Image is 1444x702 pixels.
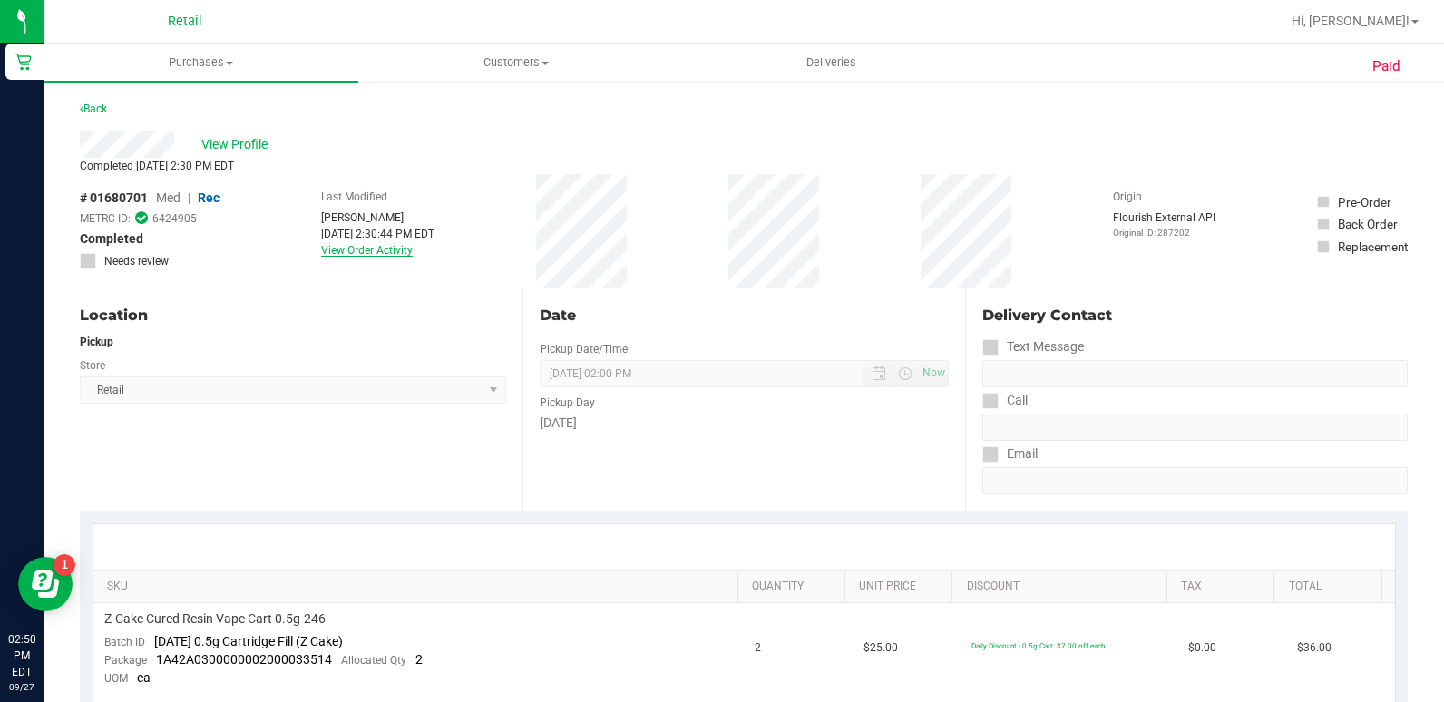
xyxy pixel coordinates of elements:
span: Batch ID [104,636,145,648]
span: Package [104,654,147,667]
p: Original ID: 287202 [1113,226,1215,239]
div: Replacement [1338,238,1408,256]
div: Pre-Order [1338,193,1391,211]
label: Pickup Day [540,395,595,411]
span: Allocated Qty [341,654,406,667]
span: $25.00 [863,639,898,657]
span: Completed [80,229,143,249]
span: METRC ID: [80,210,131,227]
strong: Pickup [80,336,113,348]
label: Call [982,387,1028,414]
label: Email [982,441,1038,467]
a: Total [1289,580,1375,594]
input: Format: (999) 999-9999 [982,360,1408,387]
p: 02:50 PM EDT [8,631,35,680]
span: Hi, [PERSON_NAME]! [1292,14,1410,28]
span: 2 [755,639,761,657]
span: $0.00 [1188,639,1216,657]
iframe: Resource center unread badge [54,554,75,576]
div: Flourish External API [1113,210,1215,239]
a: Unit Price [859,580,945,594]
span: # 01680701 [80,189,148,208]
div: [PERSON_NAME] [321,210,434,226]
span: ea [137,670,151,685]
a: Tax [1181,580,1267,594]
a: Back [80,102,107,115]
p: 09/27 [8,680,35,694]
span: 2 [415,652,423,667]
span: [DATE] 0.5g Cartridge Fill (Z Cake) [154,634,343,648]
a: Deliveries [674,44,989,82]
div: Delivery Contact [982,305,1408,327]
div: [DATE] 2:30:44 PM EDT [321,226,434,242]
span: Paid [1372,56,1400,77]
label: Last Modified [321,189,387,205]
div: [DATE] [540,414,949,433]
label: Text Message [982,334,1084,360]
span: 6424905 [152,210,197,227]
span: Rec [198,190,220,205]
a: Purchases [44,44,358,82]
span: Med [156,190,180,205]
span: $36.00 [1297,639,1332,657]
a: View Order Activity [321,244,413,257]
label: Store [80,357,105,374]
span: Customers [359,54,672,71]
div: Date [540,305,949,327]
span: Z-Cake Cured Resin Vape Cart 0.5g-246 [104,610,326,628]
inline-svg: Retail [14,53,32,71]
span: Retail [168,14,202,29]
a: Quantity [752,580,838,594]
span: Needs review [104,253,169,269]
span: | [188,190,190,205]
span: View Profile [201,135,274,154]
input: Format: (999) 999-9999 [982,414,1408,441]
a: Customers [358,44,673,82]
span: In Sync [135,210,148,227]
a: Discount [967,580,1160,594]
label: Origin [1113,189,1142,205]
iframe: Resource center [18,557,73,611]
span: Daily Discount - 0.5g Cart: $7.00 off each [971,641,1105,650]
span: 1A42A0300000002000033514 [156,652,332,667]
div: Location [80,305,506,327]
span: Deliveries [782,54,881,71]
label: Pickup Date/Time [540,341,628,357]
div: Back Order [1338,215,1398,233]
span: Purchases [44,54,358,71]
span: Completed [DATE] 2:30 PM EDT [80,160,234,172]
a: SKU [107,580,730,594]
span: UOM [104,672,128,685]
